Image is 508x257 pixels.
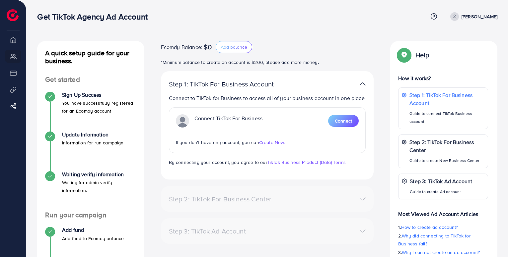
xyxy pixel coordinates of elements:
p: 3. [398,248,488,256]
li: Sign Up Success [37,92,144,131]
p: Information for run campaign. [62,139,125,147]
span: Why I can not create an ad account? [402,249,480,256]
h4: A quick setup guide for your business. [37,49,144,65]
a: [PERSON_NAME] [448,12,497,21]
img: logo [7,9,19,21]
p: Connect TikTok For Business [194,114,262,128]
p: By connecting your account, you agree to our [169,158,366,166]
h4: Waiting verify information [62,171,136,178]
h3: Get TikTok Agency Ad Account [37,12,153,22]
span: Add balance [221,44,247,50]
span: *Minimum balance to create an account is $200, please add more money. [161,59,319,66]
img: TikTok partner [176,114,189,128]
p: Waiting for admin verify information. [62,179,136,194]
p: [PERSON_NAME] [462,13,497,21]
iframe: To enrich screen reader interactions, please activate Accessibility in Grammarly extension settings [363,28,503,252]
p: Connect to TikTok for Business to access all of your business account in one place [169,94,366,102]
h4: Sign Up Success [62,92,136,98]
h4: Update Information [62,131,125,138]
h4: Add fund [62,227,124,233]
li: Waiting verify information [37,171,144,211]
button: Connect [328,115,359,127]
button: Add balance [216,41,252,53]
h4: Get started [37,76,144,84]
img: TikTok partner [360,79,366,89]
span: Create New. [259,139,285,146]
h4: Run your campaign [37,211,144,219]
p: Step 1: TikTok For Business Account [169,80,297,88]
li: Update Information [37,131,144,171]
a: TikTok Business Product (Data) Terms [267,159,346,166]
span: Ecomdy Balance: [161,43,202,51]
span: Connect [335,118,352,124]
p: You have successfully registered for an Ecomdy account [62,99,136,115]
p: Add fund to Ecomdy balance [62,234,124,242]
span: If you don't have any account, you can [176,139,259,146]
span: $0 [204,43,212,51]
